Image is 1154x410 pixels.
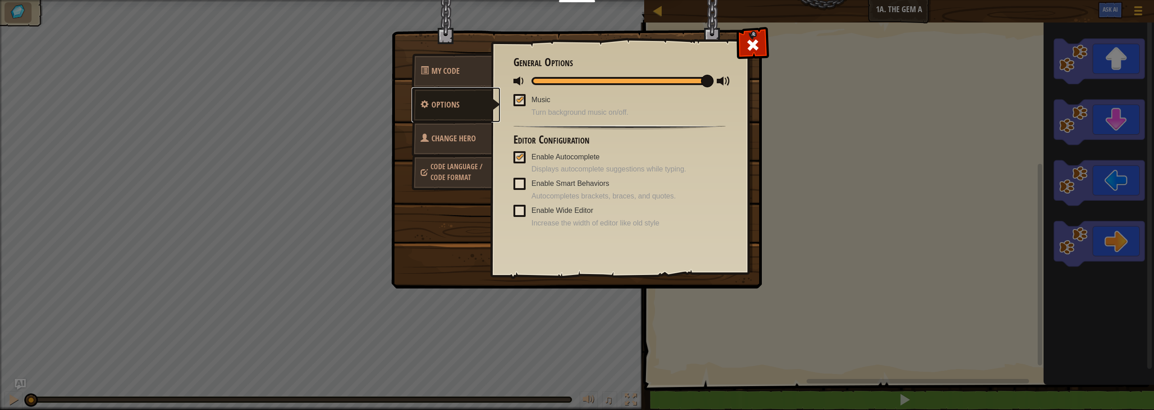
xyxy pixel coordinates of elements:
h3: Editor Configuration [513,134,726,146]
a: Options [412,87,500,122]
span: Enable Smart Behaviors [531,180,609,187]
span: Quick Code Actions [431,65,460,77]
span: Enable Wide Editor [531,207,593,214]
span: Choose hero, language [430,162,482,182]
img: hr.png [513,125,726,130]
span: Turn background music on/off. [531,108,726,118]
span: Increase the width of editor like old style [531,218,726,229]
h3: General Options [513,56,726,68]
span: Displays autocomplete suggestions while typing. [531,164,726,175]
span: Music [531,96,550,104]
span: Choose hero, language [431,133,476,144]
span: Autocompletes brackets, braces, and quotes. [531,191,726,202]
span: Enable Autocomplete [531,153,600,161]
span: Configure settings [431,99,459,110]
a: My Code [412,54,492,89]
